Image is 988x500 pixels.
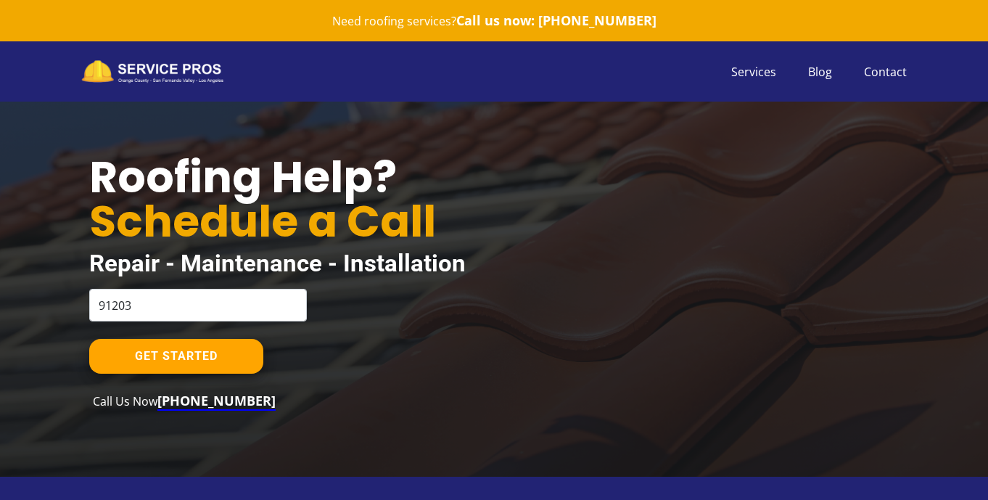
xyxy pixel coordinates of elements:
[89,289,307,321] input: Please Enter Your Zip
[89,249,623,278] h2: Repair - Maintenance - Installation
[157,392,276,411] a: [PHONE_NUMBER]
[89,147,436,252] span: Roofing Help?
[799,57,841,86] a: Blog
[855,57,915,86] a: Contact
[93,391,623,411] p: Call Us Now
[456,12,656,29] a: Call us now: [PHONE_NUMBER]
[73,46,232,91] img: Easy Roofing Installation
[723,57,785,86] a: Services
[89,339,263,374] a: GET STARTED
[89,191,436,252] span: Schedule a Call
